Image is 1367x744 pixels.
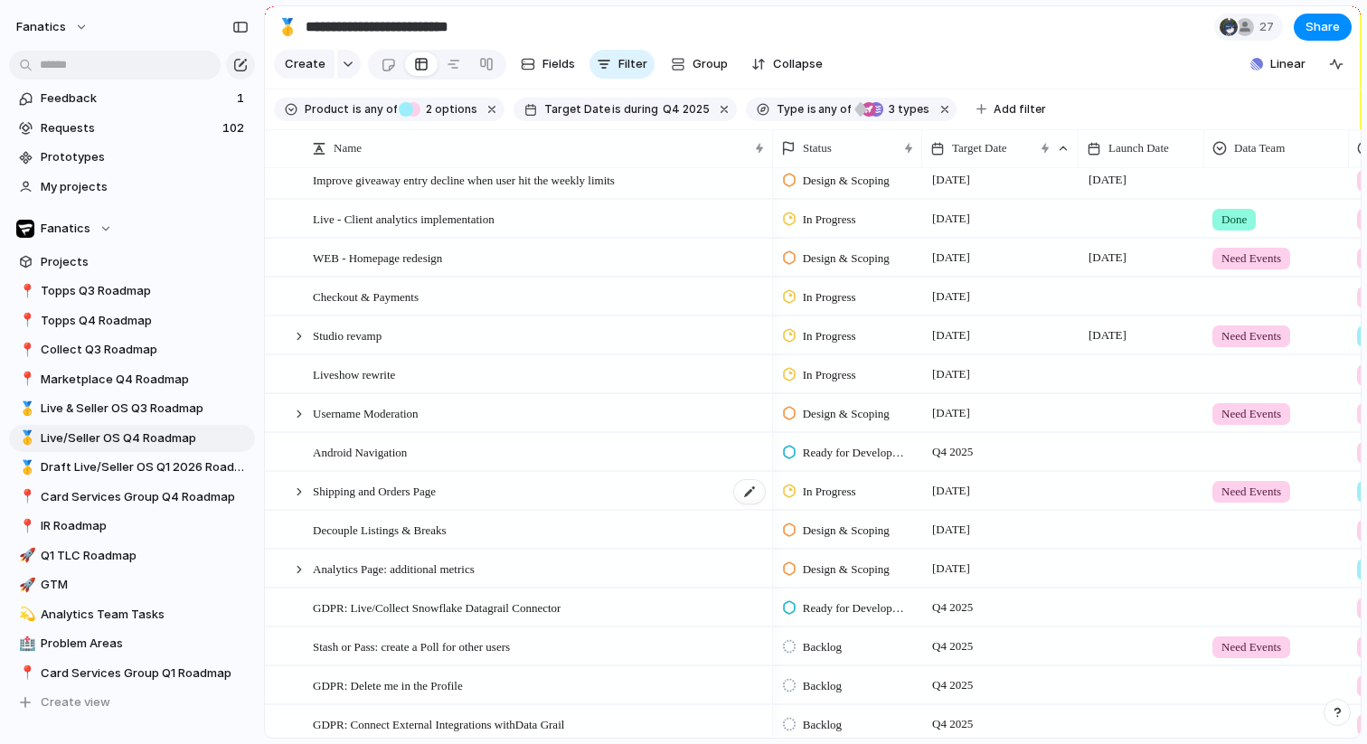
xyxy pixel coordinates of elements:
[9,454,255,481] a: 🥇Draft Live/Seller OS Q1 2026 Roadmap
[41,178,249,196] span: My projects
[19,486,32,507] div: 📍
[237,89,248,108] span: 1
[313,363,395,384] span: Liveshow rewrite
[514,50,582,79] button: Fields
[9,484,255,511] a: 📍Card Services Group Q4 Roadmap
[883,101,929,118] span: types
[1108,139,1169,157] span: Launch Date
[16,517,34,535] button: 📍
[777,101,804,118] span: Type
[16,282,34,300] button: 📍
[803,716,842,734] span: Backlog
[1221,405,1281,423] span: Need Events
[1270,55,1306,73] span: Linear
[41,488,249,506] span: Card Services Group Q4 Roadmap
[16,400,34,418] button: 🥇
[41,576,249,594] span: GTM
[16,18,66,36] span: fanatics
[313,636,510,656] span: Stash or Pass: create a Poll for other users
[41,312,249,330] span: Topps Q4 Roadmap
[9,174,255,201] a: My projects
[9,336,255,363] a: 📍Collect Q3 Roadmap
[19,634,32,655] div: 🏥
[928,441,977,463] span: Q4 2025
[41,547,249,565] span: Q1 TLC Roadmap
[41,429,249,447] span: Live/Seller OS Q4 Roadmap
[803,560,890,579] span: Design & Scoping
[994,101,1046,118] span: Add filter
[334,139,362,157] span: Name
[9,307,255,334] a: 📍Topps Q4 Roadmap
[9,660,255,687] div: 📍Card Services Group Q1 Roadmap
[1294,14,1352,41] button: Share
[1221,211,1247,229] span: Done
[1221,250,1281,268] span: Need Events
[285,55,325,73] span: Create
[693,55,728,73] span: Group
[41,458,249,476] span: Draft Live/Seller OS Q1 2026 Roadmap
[16,606,34,624] button: 💫
[349,99,401,119] button: isany of
[313,441,407,462] span: Android Navigation
[803,677,842,695] span: Backlog
[41,253,249,271] span: Projects
[9,513,255,540] a: 📍IR Roadmap
[9,249,255,276] a: Projects
[41,282,249,300] span: Topps Q3 Roadmap
[928,325,975,346] span: [DATE]
[41,635,249,653] span: Problem Areas
[16,429,34,447] button: 🥇
[362,101,397,118] span: any of
[41,693,110,711] span: Create view
[313,519,447,540] span: Decouple Listings & Breaks
[853,99,933,119] button: 3 types
[928,558,975,579] span: [DATE]
[9,601,255,628] a: 💫Analytics Team Tasks
[804,99,855,119] button: isany of
[9,278,255,305] a: 📍Topps Q3 Roadmap
[803,288,856,306] span: In Progress
[9,571,255,598] div: 🚀GTM
[19,457,32,478] div: 🥇
[9,630,255,657] a: 🏥Problem Areas
[41,341,249,359] span: Collect Q3 Roadmap
[662,50,737,79] button: Group
[313,208,495,229] span: Live - Client analytics implementation
[19,399,32,419] div: 🥇
[803,405,890,423] span: Design & Scoping
[19,281,32,302] div: 📍
[1221,483,1281,501] span: Need Events
[16,576,34,594] button: 🚀
[41,220,90,238] span: Fanatics
[9,144,255,171] a: Prototypes
[1306,18,1340,36] span: Share
[928,402,975,424] span: [DATE]
[41,664,249,683] span: Card Services Group Q1 Roadmap
[773,55,823,73] span: Collapse
[19,604,32,625] div: 💫
[1221,327,1281,345] span: Need Events
[41,89,231,108] span: Feedback
[9,689,255,716] button: Create view
[274,50,335,79] button: Create
[1243,51,1313,78] button: Linear
[816,101,852,118] span: any of
[313,325,382,345] span: Studio revamp
[9,115,255,142] a: Requests102
[313,247,442,268] span: WEB - Homepage redesign
[803,327,856,345] span: In Progress
[928,636,977,657] span: Q4 2025
[9,425,255,452] a: 🥇Live/Seller OS Q4 Roadmap
[610,99,661,119] button: isduring
[420,102,435,116] span: 2
[273,13,302,42] button: 🥇
[612,101,621,118] span: is
[928,519,975,541] span: [DATE]
[9,395,255,422] a: 🥇Live & Seller OS Q3 Roadmap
